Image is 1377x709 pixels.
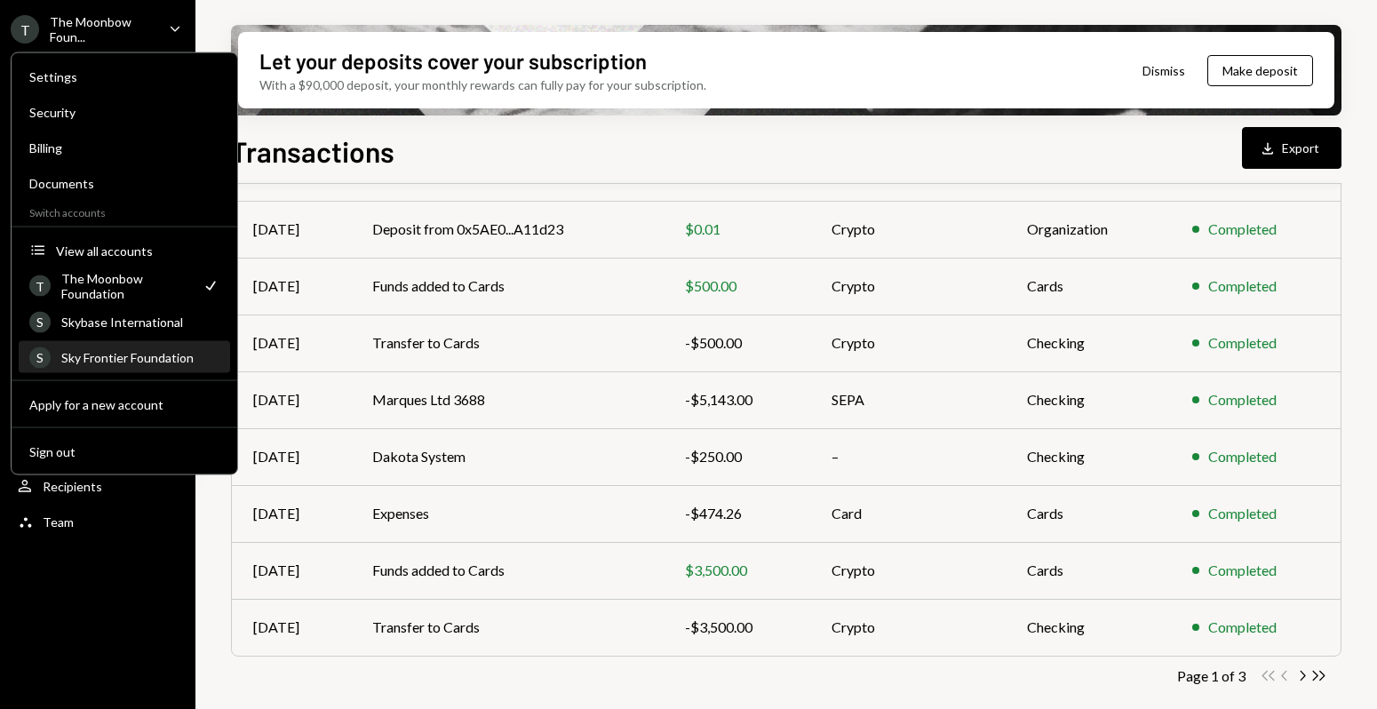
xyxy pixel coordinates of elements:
[29,69,219,84] div: Settings
[351,315,664,371] td: Transfer to Cards
[11,15,39,44] div: T
[1006,315,1171,371] td: Checking
[685,560,790,581] div: $3,500.00
[253,503,330,524] div: [DATE]
[810,315,1005,371] td: Crypto
[685,446,790,467] div: -$250.00
[253,560,330,581] div: [DATE]
[19,131,230,163] a: Billing
[19,60,230,92] a: Settings
[1177,667,1246,684] div: Page 1 of 3
[253,389,330,410] div: [DATE]
[19,436,230,468] button: Sign out
[1208,560,1277,581] div: Completed
[29,140,219,155] div: Billing
[351,485,664,542] td: Expenses
[61,271,191,301] div: The Moonbow Foundation
[351,428,664,485] td: Dakota System
[29,105,219,120] div: Security
[1207,55,1313,86] button: Make deposit
[1208,617,1277,638] div: Completed
[810,258,1005,315] td: Crypto
[61,315,219,330] div: Skybase International
[685,503,790,524] div: -$474.26
[1006,542,1171,599] td: Cards
[29,443,219,458] div: Sign out
[351,371,664,428] td: Marques Ltd 3688
[19,389,230,421] button: Apply for a new account
[351,258,664,315] td: Funds added to Cards
[231,133,394,169] h1: Transactions
[11,506,185,538] a: Team
[810,599,1005,656] td: Crypto
[19,235,230,267] button: View all accounts
[1120,50,1207,92] button: Dismiss
[29,275,51,297] div: T
[12,203,237,219] div: Switch accounts
[29,311,51,332] div: S
[1006,201,1171,258] td: Organization
[253,332,330,354] div: [DATE]
[351,201,664,258] td: Deposit from 0x5AE0...A11d23
[29,176,219,191] div: Documents
[19,306,230,338] a: SSkybase International
[1208,446,1277,467] div: Completed
[253,275,330,297] div: [DATE]
[351,599,664,656] td: Transfer to Cards
[259,46,647,76] div: Let your deposits cover your subscription
[351,542,664,599] td: Funds added to Cards
[1006,428,1171,485] td: Checking
[685,617,790,638] div: -$3,500.00
[810,371,1005,428] td: SEPA
[810,428,1005,485] td: –
[685,389,790,410] div: -$5,143.00
[685,219,790,240] div: $0.01
[56,243,219,258] div: View all accounts
[61,350,219,365] div: Sky Frontier Foundation
[29,396,219,411] div: Apply for a new account
[1208,219,1277,240] div: Completed
[810,542,1005,599] td: Crypto
[19,96,230,128] a: Security
[1208,332,1277,354] div: Completed
[1208,275,1277,297] div: Completed
[253,446,330,467] div: [DATE]
[43,514,74,530] div: Team
[50,14,155,44] div: The Moonbow Foun...
[253,219,330,240] div: [DATE]
[1242,127,1341,169] button: Export
[1208,503,1277,524] div: Completed
[1006,485,1171,542] td: Cards
[253,617,330,638] div: [DATE]
[29,347,51,368] div: S
[1006,371,1171,428] td: Checking
[19,341,230,373] a: SSky Frontier Foundation
[11,470,185,502] a: Recipients
[1208,389,1277,410] div: Completed
[685,275,790,297] div: $500.00
[259,76,706,94] div: With a $90,000 deposit, your monthly rewards can fully pay for your subscription.
[19,167,230,199] a: Documents
[1006,599,1171,656] td: Checking
[810,485,1005,542] td: Card
[810,201,1005,258] td: Crypto
[43,479,102,494] div: Recipients
[1006,258,1171,315] td: Cards
[685,332,790,354] div: -$500.00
